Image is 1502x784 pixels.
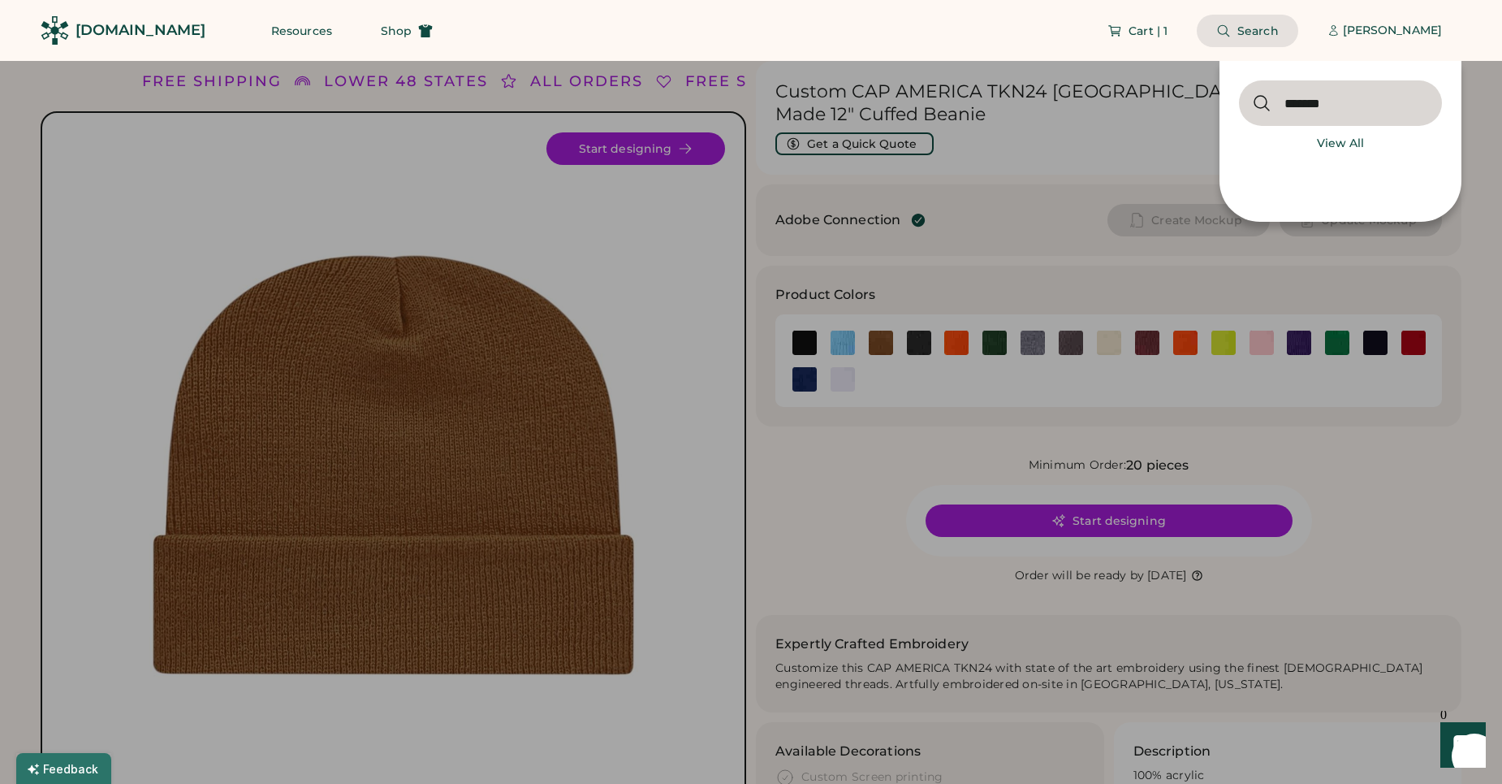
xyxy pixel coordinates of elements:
button: Search [1197,15,1298,47]
img: Rendered Logo - Screens [41,16,69,45]
div: View All [1317,136,1364,152]
button: Cart | 1 [1088,15,1187,47]
div: [PERSON_NAME] [1343,23,1442,39]
button: Resources [252,15,352,47]
span: Search [1237,25,1279,37]
span: Shop [381,25,412,37]
iframe: Front Chat [1425,711,1495,781]
span: Cart | 1 [1129,25,1168,37]
button: Shop [361,15,452,47]
div: [DOMAIN_NAME] [76,20,205,41]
